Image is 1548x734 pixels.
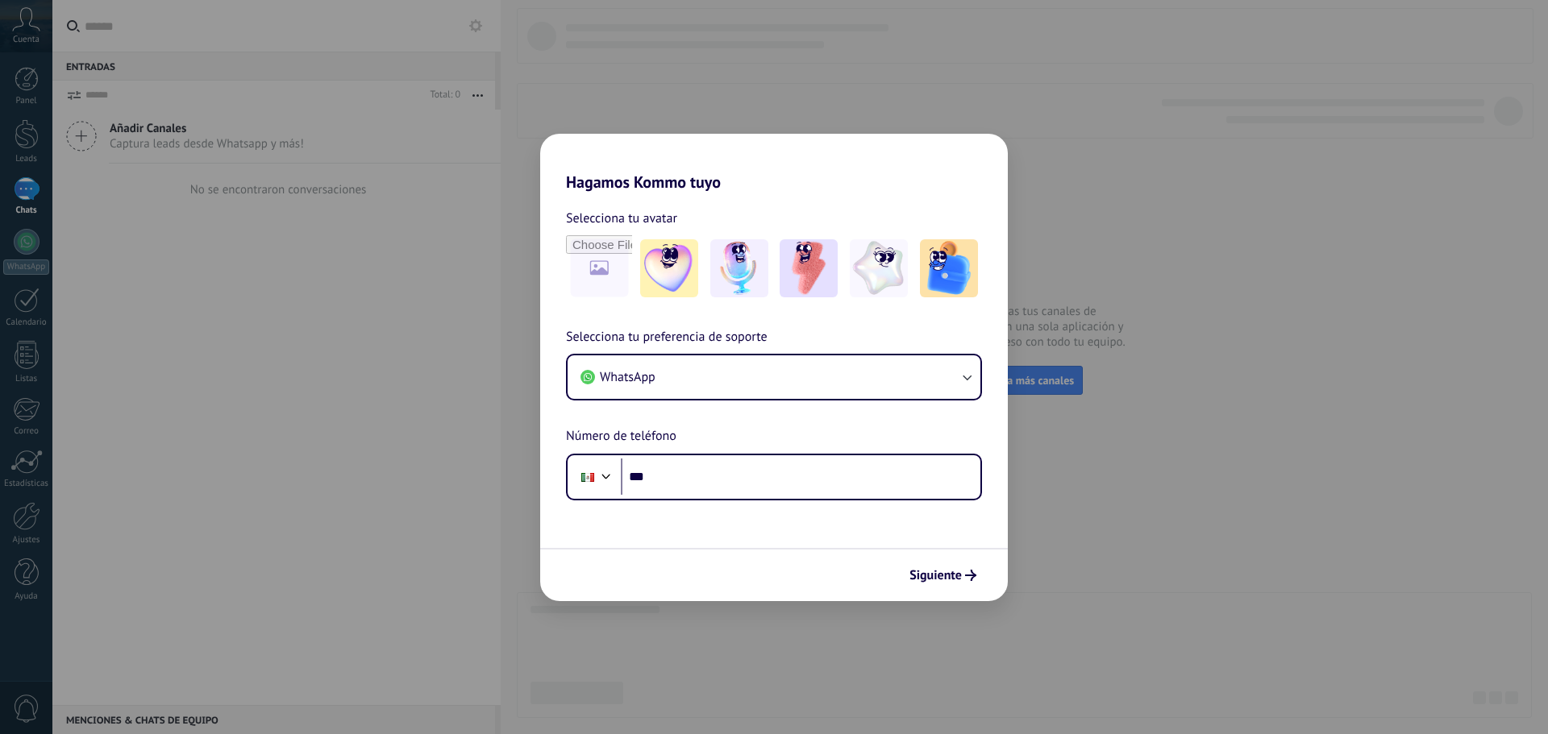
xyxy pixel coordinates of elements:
button: WhatsApp [568,355,980,399]
span: Número de teléfono [566,426,676,447]
img: -2.jpeg [710,239,768,297]
h2: Hagamos Kommo tuyo [540,134,1008,192]
span: Selecciona tu avatar [566,208,677,229]
button: Siguiente [902,562,984,589]
img: -4.jpeg [850,239,908,297]
span: Selecciona tu preferencia de soporte [566,327,768,348]
span: WhatsApp [600,369,655,385]
img: -5.jpeg [920,239,978,297]
img: -3.jpeg [780,239,838,297]
div: Mexico: + 52 [572,460,603,494]
span: Siguiente [909,570,962,581]
img: -1.jpeg [640,239,698,297]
